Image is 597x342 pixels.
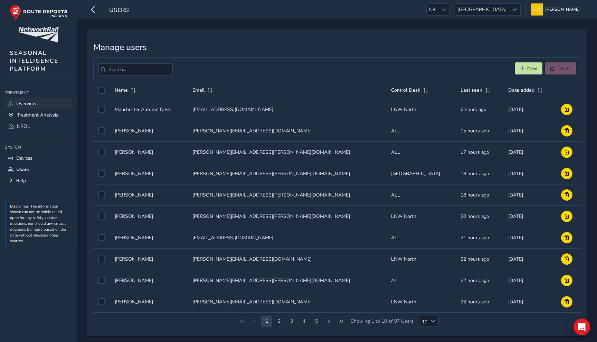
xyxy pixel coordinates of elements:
span: Help [16,178,26,184]
button: Page 6 [311,316,322,327]
span: Control Desk [391,87,420,93]
div: Choose [427,316,439,326]
input: Search... [98,63,173,76]
td: [PERSON_NAME] [110,270,188,291]
td: Manchester Autumn Desk [110,99,188,120]
td: 22 hours ago [456,270,503,291]
td: 18 hours ago [456,184,503,205]
div: Select auth0|68b178453e97497f2fe89b2c [98,149,105,155]
span: Users [109,6,129,16]
td: [PERSON_NAME] [110,163,188,184]
td: [DATE] [503,291,556,312]
button: Page 4 [286,316,297,327]
td: [DATE] [503,227,556,248]
td: [PERSON_NAME] [110,248,188,270]
td: [PERSON_NAME] [110,227,188,248]
td: [PERSON_NAME][EMAIL_ADDRESS][DOMAIN_NAME] [188,120,386,141]
td: 17 hours ago [456,141,503,163]
td: [PERSON_NAME] [110,184,188,205]
span: Showing 1 to 10 of 97 Users [348,316,416,327]
td: 20 hours ago [456,205,503,227]
span: Name [115,87,128,93]
td: 21 hours ago [456,227,503,248]
span: Users [16,166,29,173]
a: Devices [5,152,72,164]
span: Email [192,87,205,93]
img: rr logo [10,5,67,20]
td: ALL [386,184,456,205]
td: [GEOGRAPHIC_DATA] [386,163,456,184]
td: 15 hours ago [456,120,503,141]
a: Help [5,175,72,187]
div: Treatment [5,88,72,98]
span: NR [427,4,438,15]
button: New [515,62,542,74]
span: Overview [16,100,37,107]
td: [DATE] [503,248,556,270]
td: [PERSON_NAME][EMAIL_ADDRESS][PERSON_NAME][DOMAIN_NAME] [188,270,386,291]
td: [DATE] [503,163,556,184]
div: Select auth0|66ec09a51293b2e0dcd1c04b [98,298,105,305]
div: Select auth0|684043873bbe0be20487a2ab [98,213,105,220]
td: [DATE] [503,120,556,141]
span: NROL [17,123,30,130]
div: Select auth0|66e405cf5236fc422208eac0 [98,234,105,241]
button: Page 3 [274,316,285,327]
button: Last Page [336,316,347,327]
td: 18 hours ago [456,163,503,184]
span: Last seen [461,87,482,93]
button: Page 2 [261,316,272,327]
td: [DATE] [503,99,556,120]
span: [PERSON_NAME] [545,3,580,16]
td: [PERSON_NAME][EMAIL_ADDRESS][PERSON_NAME][DOMAIN_NAME] [188,163,386,184]
td: ALL [386,270,456,291]
td: [PERSON_NAME][EMAIL_ADDRESS][PERSON_NAME][DOMAIN_NAME] [188,184,386,205]
div: Select auth0|68da5e92e73d6946f6287e72 [98,255,105,262]
td: ALL [386,141,456,163]
td: [PERSON_NAME] [110,141,188,163]
button: [PERSON_NAME] [531,3,582,16]
span: [GEOGRAPHIC_DATA] [455,4,509,15]
td: LNW North [386,99,456,120]
td: [EMAIL_ADDRESS][DOMAIN_NAME] [188,227,386,248]
div: Select auth0|6728e0c767f1e0497888cdc0 [98,127,105,134]
td: LNW North [386,205,456,227]
div: Select auth0|68d53e9f6e3ecb8008758a43 [98,277,105,284]
td: 6 hours ago [456,99,503,120]
td: [PERSON_NAME][EMAIL_ADDRESS][DOMAIN_NAME] [188,248,386,270]
td: [PERSON_NAME] [110,120,188,141]
td: [DATE] [503,184,556,205]
td: [DATE] [503,205,556,227]
td: [PERSON_NAME][EMAIL_ADDRESS][PERSON_NAME][DOMAIN_NAME] [188,205,386,227]
td: [PERSON_NAME] [110,205,188,227]
span: Date added [508,87,534,93]
td: ALL [386,120,456,141]
button: Next Page [323,316,334,327]
div: Select auth0|68da51988601cf27c6bb16f4 [98,191,105,198]
span: 10 [419,316,427,326]
a: Treatment Analysis [5,109,72,121]
td: ALL [386,227,456,248]
td: 23 hours ago [456,291,503,312]
td: [PERSON_NAME][EMAIL_ADDRESS][PERSON_NAME][DOMAIN_NAME] [188,141,386,163]
td: [EMAIL_ADDRESS][DOMAIN_NAME] [188,99,386,120]
span: Devices [16,155,32,161]
div: Select auth0|632b1576a44bf0fd5e610de5 [98,170,105,177]
img: diamond-layout [531,3,543,16]
td: 22 hours ago [456,248,503,270]
p: Disclaimer: The information shown can not be solely relied upon for any safety-related decisions,... [10,204,69,244]
div: Open Intercom Messenger [574,319,590,335]
td: [PERSON_NAME][EMAIL_ADDRESS][DOMAIN_NAME] [188,291,386,312]
h3: Manage users [93,42,581,52]
img: customer logo [18,27,59,42]
span: Treatment Analysis [17,112,58,118]
a: Overview [5,98,72,109]
td: [DATE] [503,141,556,163]
td: [PERSON_NAME] [110,291,188,312]
a: NROL [5,121,72,132]
button: Page 5 [298,316,310,327]
div: System [5,142,72,152]
span: SEASONAL INTELLIGENCE PLATFORM [10,49,58,73]
td: [DATE] [503,270,556,291]
td: LNW North [386,291,456,312]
